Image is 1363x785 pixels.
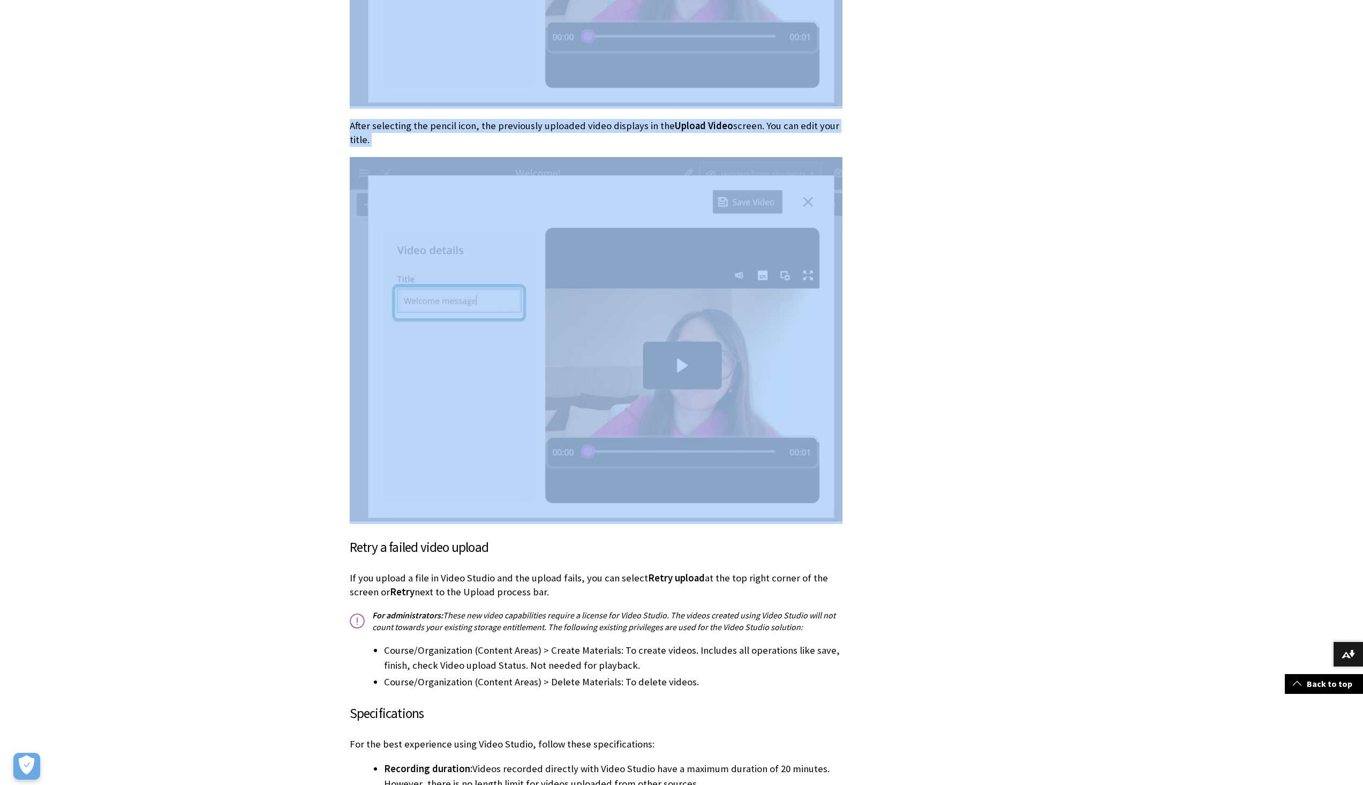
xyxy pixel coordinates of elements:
[384,675,855,690] li: Course/Organization (Content Areas) > Delete Materials: To delete videos.
[350,119,855,147] p: After selecting the pencil icon, the previously uploaded video displays in the screen. You can ed...
[372,610,443,620] span: For administrators:
[675,119,733,132] span: Upload Video
[648,572,705,584] span: Retry upload
[350,609,855,633] p: These new video capabilities require a license for Video Studio. The videos created using Video S...
[350,704,855,724] h3: Specifications
[350,737,855,751] p: For the best experience using Video Studio, follow these specifications:
[350,157,842,522] img: Woman speaking in Video Studio recording. Title field highlighted.
[350,537,855,558] h3: Retry a failed video upload
[13,753,40,780] button: Open Preferences
[384,762,472,775] span: Recording duration:
[390,586,415,598] span: Retry
[384,643,855,673] li: Course/Organization (Content Areas) > Create Materials: To create videos. Includes all operations...
[350,571,855,599] p: If you upload a file in Video Studio and the upload fails, you can select at the top right corner...
[1285,674,1363,694] a: Back to top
